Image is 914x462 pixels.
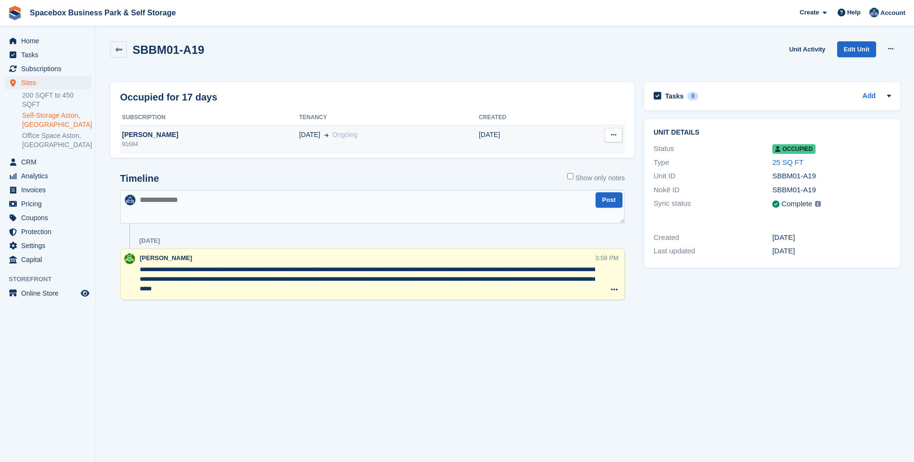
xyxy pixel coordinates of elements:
[5,239,91,252] a: menu
[5,225,91,238] a: menu
[5,183,91,197] a: menu
[815,201,821,207] img: icon-info-grey-7440780725fd019a000dd9b08b2336e03edf1995a4989e88bcd33f0948082b44.svg
[21,211,79,225] span: Coupons
[687,92,698,100] div: 0
[772,158,804,166] a: 25 SQ FT
[8,6,22,20] img: stora-icon-8386f47178a22dfd0bd8f6a31ec36ba5ce8667c1dd55bd0f319d3a0aa187defe.svg
[21,197,79,211] span: Pricing
[21,183,79,197] span: Invoices
[654,171,772,182] div: Unit ID
[5,197,91,211] a: menu
[5,155,91,169] a: menu
[21,48,79,62] span: Tasks
[567,173,625,183] label: Show only notes
[781,199,812,210] div: Complete
[665,92,684,100] h2: Tasks
[654,232,772,243] div: Created
[120,130,299,140] div: [PERSON_NAME]
[847,8,861,17] span: Help
[5,253,91,266] a: menu
[772,185,891,196] div: SBBM01-A19
[21,169,79,183] span: Analytics
[5,287,91,300] a: menu
[479,110,563,125] th: Created
[120,173,159,184] h2: Timeline
[21,225,79,238] span: Protection
[654,129,891,137] h2: Unit details
[5,169,91,183] a: menu
[21,34,79,48] span: Home
[133,43,204,56] h2: SBBM01-A19
[595,253,618,262] div: 3:59 PM
[140,254,192,262] span: [PERSON_NAME]
[22,131,91,150] a: Office Space Aston, [GEOGRAPHIC_DATA]
[880,8,905,18] span: Account
[9,275,96,284] span: Storefront
[120,90,217,104] h2: Occupied for 17 days
[120,110,299,125] th: Subscription
[299,130,320,140] span: [DATE]
[5,62,91,75] a: menu
[79,287,91,299] a: Preview store
[837,41,876,57] a: Edit Unit
[21,76,79,89] span: Sites
[654,157,772,168] div: Type
[5,211,91,225] a: menu
[299,110,479,125] th: Tenancy
[869,8,879,17] img: Daud
[21,155,79,169] span: CRM
[772,171,891,182] div: SBBM01-A19
[654,198,772,210] div: Sync status
[772,144,816,154] span: Occupied
[22,91,91,109] a: 200 SQFT to 450 SQFT
[772,246,891,257] div: [DATE]
[124,253,135,264] img: Brijesh Kumar
[22,111,91,129] a: Self-Storage Aston, [GEOGRAPHIC_DATA]
[5,48,91,62] a: menu
[654,143,772,154] div: Status
[21,62,79,75] span: Subscriptions
[654,246,772,257] div: Last updated
[785,41,829,57] a: Unit Activity
[26,5,180,21] a: Spacebox Business Park & Self Storage
[139,237,160,245] div: [DATE]
[479,125,563,154] td: [DATE]
[21,239,79,252] span: Settings
[21,287,79,300] span: Online Store
[800,8,819,17] span: Create
[120,140,299,149] div: 91684
[332,131,358,138] span: Ongoing
[596,192,622,208] button: Post
[21,253,79,266] span: Capital
[567,173,573,179] input: Show only notes
[654,185,772,196] div: Nokē ID
[863,91,876,102] a: Add
[5,34,91,48] a: menu
[125,195,135,205] img: Daud
[772,232,891,243] div: [DATE]
[5,76,91,89] a: menu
